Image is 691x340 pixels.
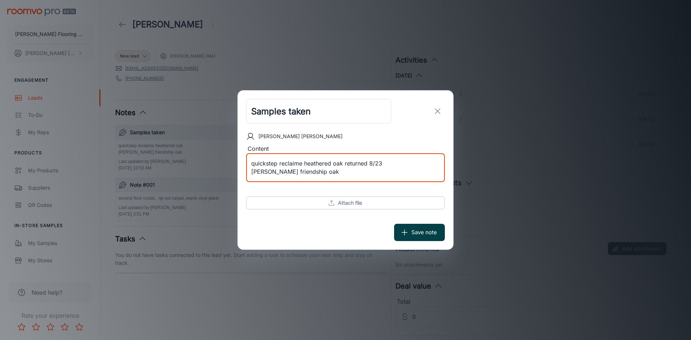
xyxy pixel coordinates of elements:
div: Content [246,144,445,154]
button: exit [430,104,445,118]
button: Attach file [246,196,445,209]
input: Title [246,99,391,123]
textarea: quickstep reclaime heathered oak returned 8/23 [PERSON_NAME] friendship oak [251,159,440,176]
p: [PERSON_NAME] [PERSON_NAME] [258,132,343,140]
button: Save note [394,224,445,241]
